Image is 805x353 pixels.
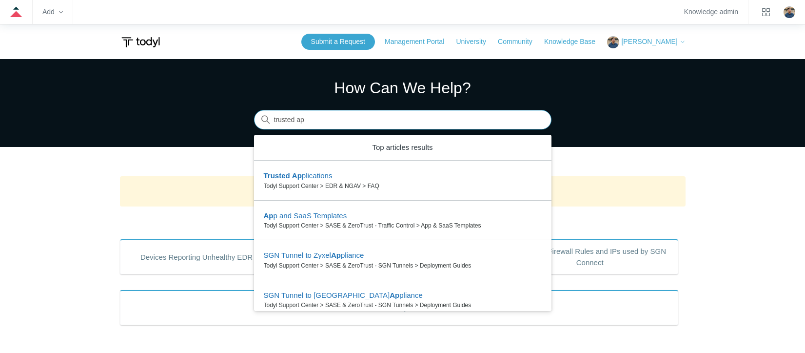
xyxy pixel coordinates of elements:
input: Search [254,110,551,130]
a: Devices Reporting Unhealthy EDR States [120,239,296,274]
zd-autocomplete-title-multibrand: Suggested result 3 SGN Tunnel to Zyxel Appliance [264,251,364,261]
a: Outbound Firewall Rules and IPs used by SGN Connect [502,239,678,274]
a: University [456,37,495,47]
button: [PERSON_NAME] [607,36,685,48]
h1: How Can We Help? [254,76,551,100]
zd-autocomplete-breadcrumbs-multibrand: Todyl Support Center > SASE & ZeroTrust - SGN Tunnels > Deployment Guides [264,301,542,310]
a: Community [498,37,542,47]
em: Ap [264,211,274,220]
img: Todyl Support Center Help Center home page [120,33,161,51]
a: Knowledge admin [684,9,738,15]
zd-autocomplete-breadcrumbs-multibrand: Todyl Support Center > SASE & ZeroTrust - SGN Tunnels > Deployment Guides [264,261,542,270]
zd-autocomplete-breadcrumbs-multibrand: Todyl Support Center > SASE & ZeroTrust - Traffic Control > App & SaaS Templates [264,221,542,230]
zd-autocomplete-breadcrumbs-multibrand: Todyl Support Center > EDR & NGAV > FAQ [264,182,542,190]
img: user avatar [784,6,795,18]
em: Ap [390,291,399,299]
a: Management Portal [385,37,454,47]
zd-autocomplete-title-multibrand: Suggested result 2 App and SaaS Templates [264,211,347,222]
span: [PERSON_NAME] [621,38,677,45]
zd-hc-trigger: Add [42,9,63,15]
a: Knowledge Base [544,37,605,47]
em: Ap [292,171,302,180]
zd-autocomplete-title-multibrand: Suggested result 1 Trusted Applications [264,171,333,182]
a: Product Updates [120,290,678,325]
em: Ap [331,251,341,259]
zd-autocomplete-title-multibrand: Suggested result 4 SGN Tunnel to Meraki Appliance [264,291,423,301]
zd-hc-trigger: Click your profile icon to open the profile menu [784,6,795,18]
h2: Popular Articles [120,214,686,230]
em: Trusted [264,171,290,180]
zd-autocomplete-header: Top articles results [254,135,551,161]
a: Submit a Request [301,34,375,50]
